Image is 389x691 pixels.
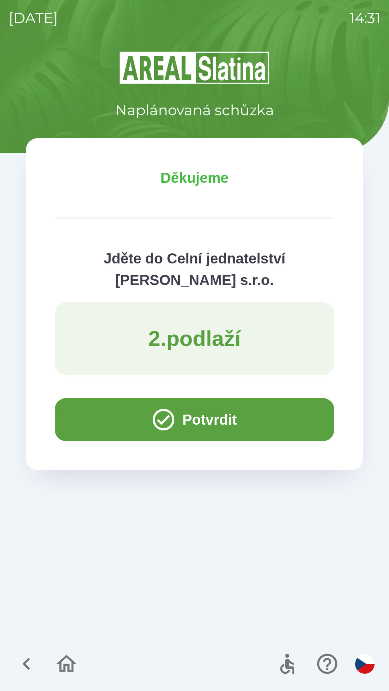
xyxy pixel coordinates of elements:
[148,325,241,352] p: 2 . podlaží
[350,7,380,29] p: 14:31
[55,248,334,291] p: Jděte do Celní jednatelství [PERSON_NAME] s.r.o.
[355,654,375,674] img: cs flag
[55,167,334,189] p: Děkujeme
[26,50,363,85] img: Logo
[55,398,334,441] button: Potvrdit
[9,7,58,29] p: [DATE]
[115,99,274,121] p: Naplánovaná schůzka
